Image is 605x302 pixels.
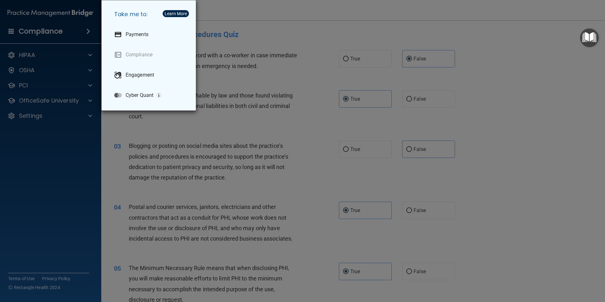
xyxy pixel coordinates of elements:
a: Payments [109,26,191,43]
button: Open Resource Center [580,28,599,47]
div: Learn More [165,11,187,16]
p: Cyber Quant [126,92,153,98]
a: Cyber Quant [109,86,191,104]
p: Engagement [126,72,154,78]
a: Engagement [109,66,191,84]
button: Learn More [163,10,189,17]
p: Payments [126,31,148,38]
h5: Take me to: [109,5,191,23]
a: Compliance [109,46,191,64]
